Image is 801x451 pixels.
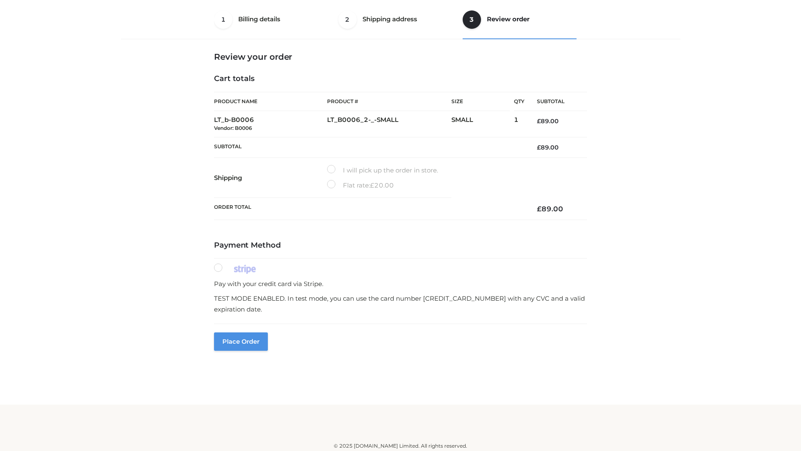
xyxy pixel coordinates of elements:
td: LT_B0006_2-_-SMALL [327,111,451,137]
th: Product Name [214,92,327,111]
th: Subtotal [524,92,587,111]
div: © 2025 [DOMAIN_NAME] Limited. All rights reserved. [124,442,677,450]
td: 1 [514,111,524,137]
small: Vendor: B0006 [214,125,252,131]
label: Flat rate: [327,180,394,191]
p: TEST MODE ENABLED. In test mode, you can use the card number [CREDIT_CARD_NUMBER] with any CVC an... [214,293,587,314]
bdi: 20.00 [370,181,394,189]
span: £ [537,205,542,213]
th: Product # [327,92,451,111]
span: £ [537,144,541,151]
th: Subtotal [214,137,524,157]
h4: Payment Method [214,241,587,250]
th: Shipping [214,158,327,198]
bdi: 89.00 [537,117,559,125]
h3: Review your order [214,52,587,62]
th: Qty [514,92,524,111]
h4: Cart totals [214,74,587,84]
button: Place order [214,332,268,351]
th: Size [451,92,510,111]
span: £ [370,181,374,189]
td: LT_b-B0006 [214,111,327,137]
p: Pay with your credit card via Stripe. [214,279,587,289]
th: Order Total [214,198,524,220]
td: SMALL [451,111,514,137]
bdi: 89.00 [537,205,563,213]
bdi: 89.00 [537,144,559,151]
span: £ [537,117,541,125]
label: I will pick up the order in store. [327,165,438,176]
